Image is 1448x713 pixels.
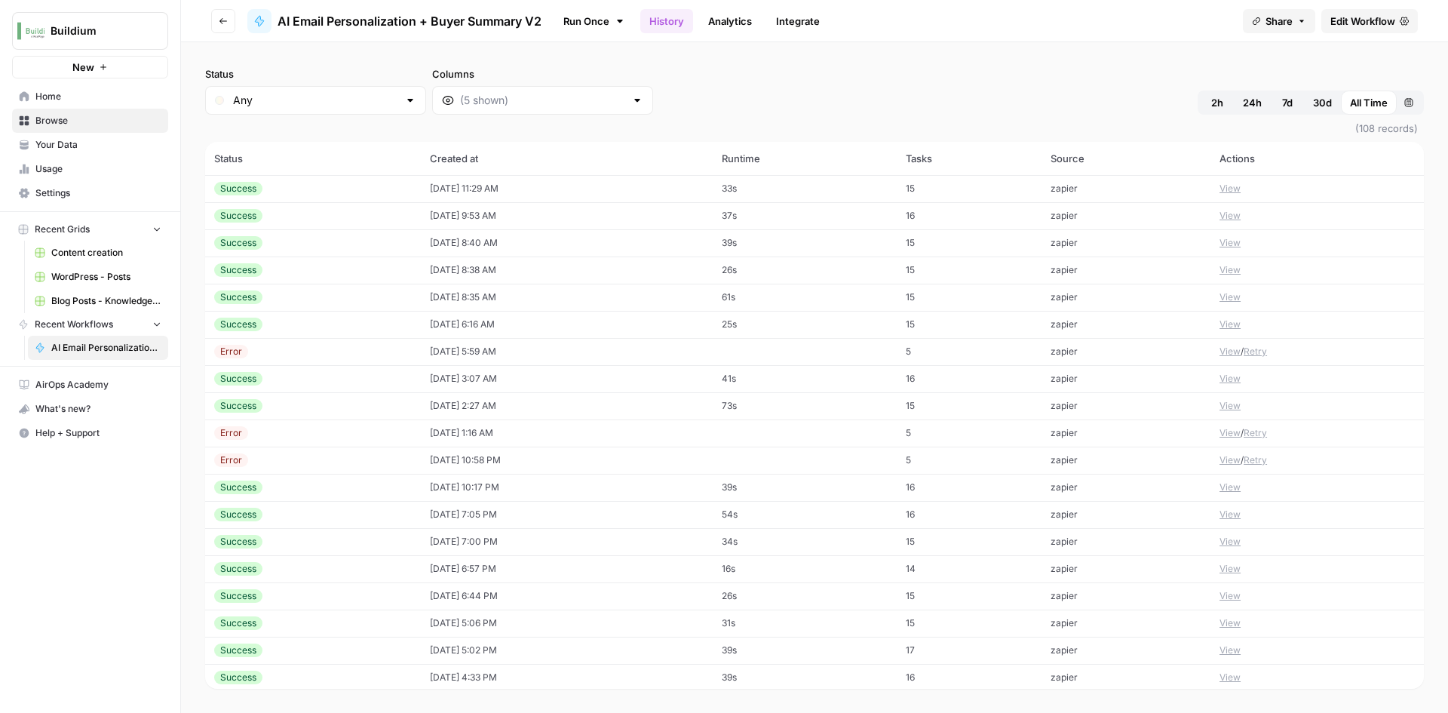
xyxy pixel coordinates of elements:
span: Help + Support [35,426,161,440]
td: 26s [713,582,897,610]
button: View [1219,236,1241,250]
span: AI Email Personalization + Buyer Summary V2 [51,341,161,355]
a: Home [12,85,168,109]
span: WordPress - Posts [51,270,161,284]
td: [DATE] 10:58 PM [421,447,713,474]
td: / [1210,338,1424,365]
button: 30d [1304,91,1341,115]
td: zapier [1042,528,1210,555]
button: View [1219,209,1241,223]
div: Success [214,318,262,331]
button: 2h [1201,91,1234,115]
td: [DATE] 1:16 AM [421,420,713,447]
td: [DATE] 9:53 AM [421,202,713,229]
div: Success [214,372,262,386]
a: Edit Workflow [1321,9,1418,33]
span: AI Email Personalization + Buyer Summary V2 [278,12,541,30]
td: [DATE] 5:06 PM [421,610,713,637]
button: Retry [1244,426,1267,440]
a: WordPress - Posts [28,265,168,289]
td: 5 [897,338,1042,365]
div: Success [214,535,262,549]
td: 16 [897,501,1042,528]
th: Status [205,142,421,175]
div: Success [214,182,262,195]
td: 15 [897,582,1042,610]
span: 24h [1243,95,1262,110]
td: [DATE] 2:27 AM [421,392,713,420]
button: View [1219,345,1241,358]
a: Browse [12,109,168,133]
button: View [1219,290,1241,304]
td: zapier [1042,637,1210,664]
div: Success [214,589,262,603]
span: Edit Workflow [1330,14,1395,29]
td: 39s [713,229,897,257]
span: 7d [1282,95,1293,110]
td: 16s [713,555,897,582]
td: 41s [713,365,897,392]
div: Success [214,508,262,521]
td: 37s [713,202,897,229]
td: 14 [897,555,1042,582]
a: Usage [12,157,168,181]
span: Blog Posts - Knowledge Base.csv [51,294,161,308]
button: View [1219,372,1241,386]
label: Columns [432,66,653,81]
td: 17 [897,637,1042,664]
td: 16 [897,202,1042,229]
div: What's new? [13,398,167,420]
div: Success [214,644,262,657]
button: 24h [1234,91,1271,115]
th: Tasks [897,142,1042,175]
td: 5 [897,447,1042,474]
td: zapier [1042,501,1210,528]
td: [DATE] 8:38 AM [421,257,713,284]
td: 16 [897,365,1042,392]
td: 16 [897,664,1042,691]
span: All Time [1350,95,1388,110]
td: 73s [713,392,897,420]
span: AirOps Academy [35,378,161,392]
td: zapier [1042,284,1210,311]
td: [DATE] 11:29 AM [421,175,713,202]
td: 39s [713,474,897,501]
td: [DATE] 8:35 AM [421,284,713,311]
td: zapier [1042,420,1210,447]
a: Integrate [767,9,829,33]
a: AI Email Personalization + Buyer Summary V2 [247,9,541,33]
td: 16 [897,474,1042,501]
img: Buildium Logo [17,17,44,45]
button: Retry [1244,453,1267,467]
a: Run Once [554,8,634,34]
span: Settings [35,186,161,200]
td: [DATE] 5:02 PM [421,637,713,664]
td: zapier [1042,664,1210,691]
label: Status [205,66,426,81]
td: [DATE] 10:17 PM [421,474,713,501]
span: Browse [35,114,161,128]
td: zapier [1042,338,1210,365]
button: View [1219,589,1241,603]
span: Usage [35,162,161,176]
button: What's new? [12,397,168,421]
div: Success [214,263,262,277]
span: 2h [1211,95,1223,110]
button: New [12,56,168,78]
button: View [1219,263,1241,277]
button: View [1219,671,1241,684]
input: (5 shown) [460,93,625,108]
div: Success [214,399,262,413]
span: Content creation [51,246,161,260]
td: zapier [1042,311,1210,338]
td: 25s [713,311,897,338]
td: 15 [897,175,1042,202]
td: 15 [897,284,1042,311]
td: 39s [713,664,897,691]
td: 54s [713,501,897,528]
button: Recent Workflows [12,313,168,336]
button: View [1219,426,1241,440]
button: View [1219,616,1241,630]
a: AirOps Academy [12,373,168,397]
td: zapier [1042,555,1210,582]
